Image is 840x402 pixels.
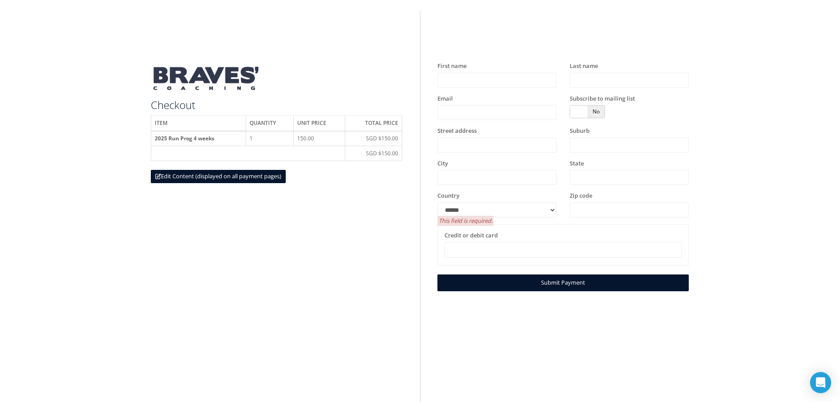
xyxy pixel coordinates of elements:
th: Item [151,116,246,131]
span: This field is required. [437,216,493,226]
img: braveslogo-blue-website.png [151,62,261,95]
td: 150.00 [293,131,345,146]
td: SGD $150.00 [345,131,402,146]
div: Open Intercom Messenger [810,372,831,393]
label: Suburb [570,127,590,135]
a: Submit Payment [437,274,689,291]
span: No [587,105,605,118]
label: Zip code [570,192,592,200]
label: Street address [437,127,477,135]
label: Subscribe to mailing list [570,94,635,103]
label: Last name [570,62,598,71]
th: Total price [345,116,402,131]
th: Quantity [246,116,293,131]
iframe: Secure card payment input frame [450,246,676,254]
td: SGD $150.00 [345,146,402,161]
label: State [570,159,584,168]
label: Email [437,94,453,103]
label: Country [437,192,459,200]
h3: Checkout [151,99,402,111]
label: Credit or debit card [444,231,498,240]
th: 2025 Run Prog 4 weeks [151,131,246,146]
label: City [437,159,448,168]
a: Edit Content (displayed on all payment pages) [151,170,286,183]
label: First name [437,62,467,71]
td: 1 [246,131,293,146]
th: Unit price [293,116,345,131]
